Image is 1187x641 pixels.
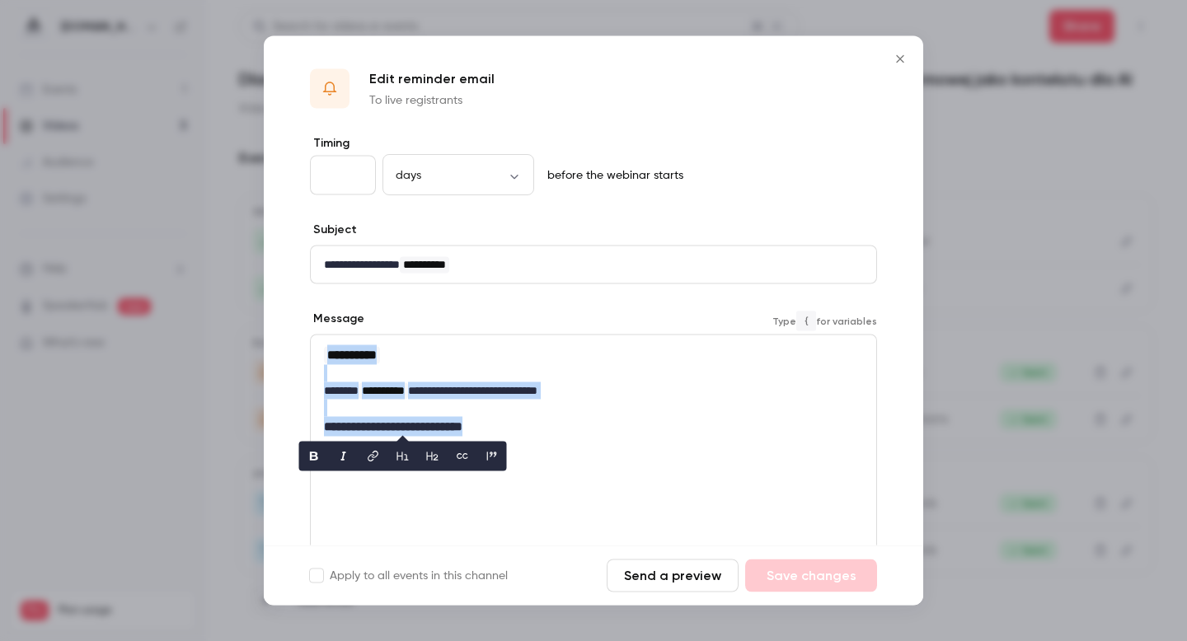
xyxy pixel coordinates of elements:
button: italic [331,442,357,469]
p: Edit reminder email [369,69,495,89]
button: link [360,442,387,469]
code: { [796,311,816,330]
div: editor [311,246,876,283]
label: Subject [310,222,357,238]
button: Close [884,43,917,76]
label: Apply to all events in this channel [310,568,508,584]
button: Send a preview [607,559,739,592]
button: blockquote [479,442,505,469]
p: before the webinar starts [541,167,683,184]
p: To live registrants [369,92,495,109]
div: editor [311,335,876,447]
button: bold [301,442,327,469]
span: Type for variables [772,311,877,330]
label: Timing [310,135,877,152]
label: Message [310,311,364,327]
div: days [382,166,534,183]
